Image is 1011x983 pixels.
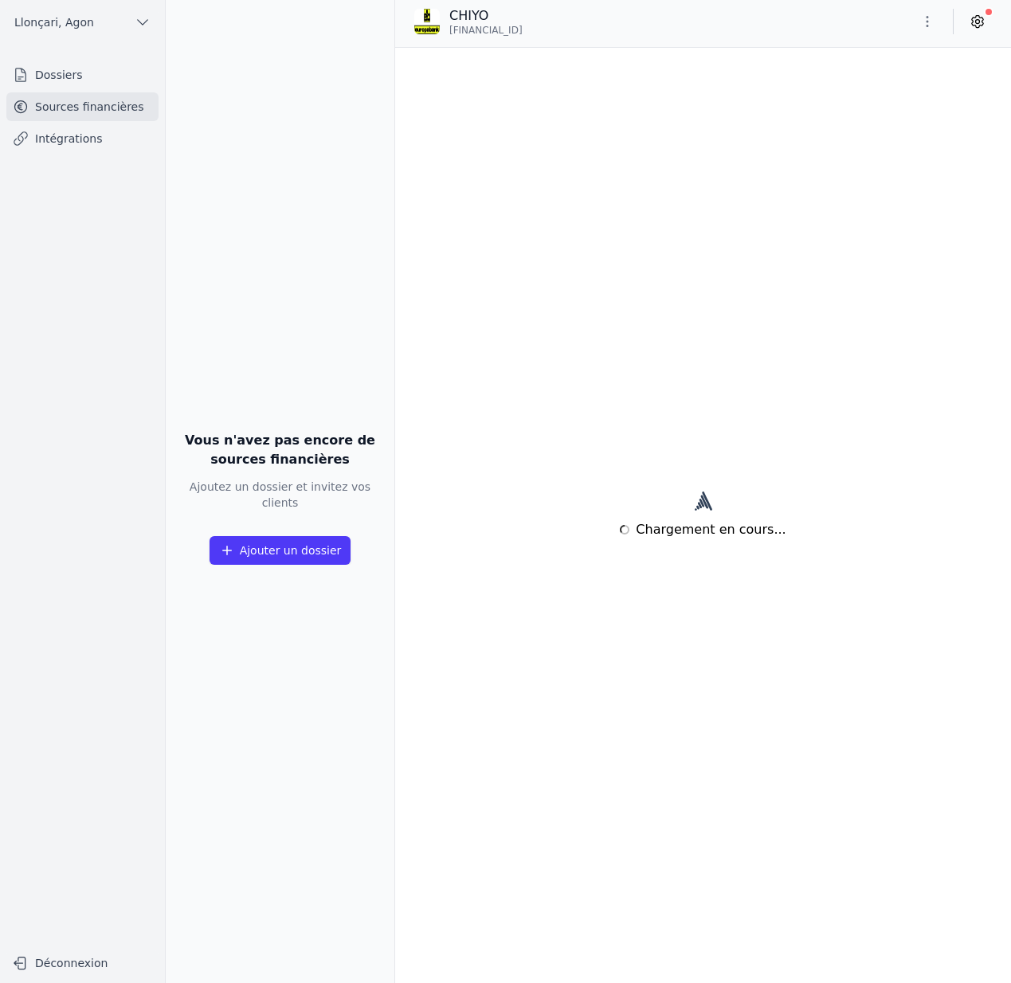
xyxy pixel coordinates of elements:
p: CHIYO [449,6,523,25]
a: Dossiers [6,61,159,89]
h3: Vous n'avez pas encore de sources financières [178,431,382,469]
span: [FINANCIAL_ID] [449,24,523,37]
img: EUROPA_BANK_EURBBE99XXX.png [414,9,440,34]
span: Chargement en cours... [636,520,786,539]
button: Llonçari, Agon [6,10,159,35]
p: Ajoutez un dossier et invitez vos clients [178,479,382,511]
button: Déconnexion [6,950,159,976]
a: Intégrations [6,124,159,153]
span: Llonçari, Agon [14,14,94,30]
a: Sources financières [6,92,159,121]
button: Ajouter un dossier [210,536,351,565]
